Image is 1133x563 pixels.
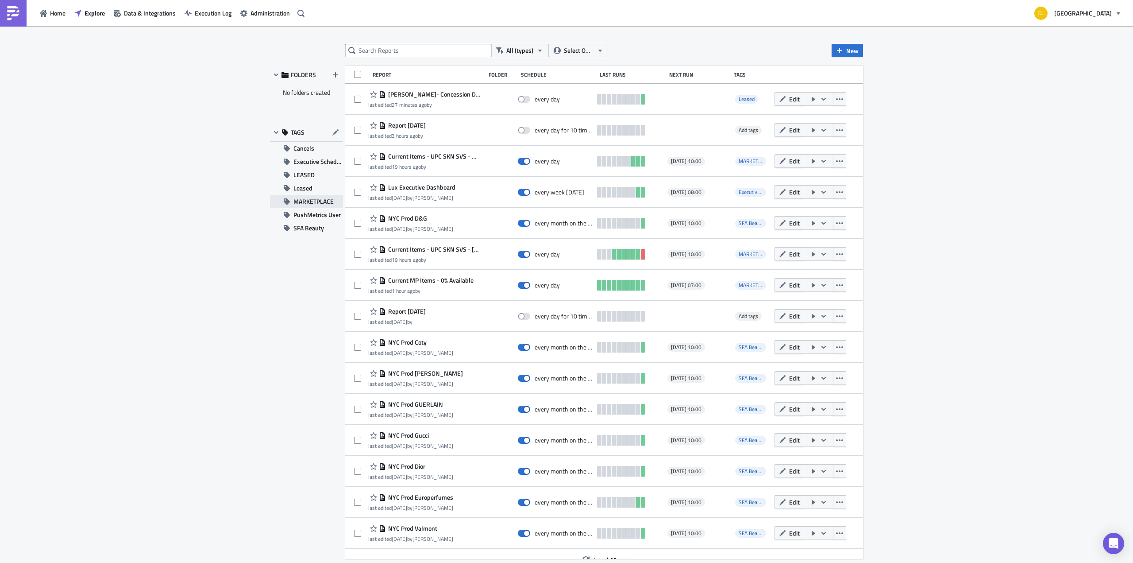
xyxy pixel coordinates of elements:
[368,318,426,325] div: last edited by
[50,8,66,18] span: Home
[535,126,593,134] div: every day for 10 times
[293,195,334,208] span: MARKETPLACE
[734,71,771,78] div: Tags
[368,194,455,201] div: last edited by [PERSON_NAME]
[775,495,804,509] button: Edit
[775,371,804,385] button: Edit
[739,126,758,134] span: Add tags
[236,6,294,20] a: Administration
[1033,6,1048,21] img: Avatar
[195,8,231,18] span: Execution Log
[671,251,701,258] span: [DATE] 10:00
[368,474,453,480] div: last edited by [PERSON_NAME]
[392,225,407,233] time: 2025-10-03T17:47:56Z
[671,189,701,196] span: [DATE] 08:00
[735,250,766,259] span: MARKETPLACE
[739,498,764,506] span: SFA Beauty
[535,281,560,289] div: every day
[671,499,701,506] span: [DATE] 10:00
[832,44,863,57] button: New
[535,219,593,227] div: every month on the 6th
[386,431,429,439] span: NYC Prod Gucci
[368,163,481,170] div: last edited by
[739,436,764,444] span: SFA Beauty
[735,436,766,445] span: SFA Beauty
[392,380,407,388] time: 2025-09-29T19:49:31Z
[368,101,481,108] div: last edited by
[392,256,421,264] time: 2025-10-06T19:27:12Z
[1103,533,1124,554] div: Open Intercom Messenger
[735,467,766,476] span: SFA Beauty
[671,220,701,227] span: [DATE] 10:00
[535,95,560,103] div: every day
[368,225,453,232] div: last edited by [PERSON_NAME]
[291,128,304,136] span: TAGS
[739,405,764,413] span: SFA Beauty
[775,123,804,137] button: Edit
[386,214,427,222] span: NYC Prod D&G
[1029,4,1126,23] button: [GEOGRAPHIC_DATA]
[386,90,481,98] span: GRAFF- Concession Dashboard
[521,71,595,78] div: Schedule
[775,185,804,199] button: Edit
[789,528,800,538] span: Edit
[293,208,341,221] span: PushMetrics User
[789,497,800,507] span: Edit
[535,250,560,258] div: every day
[789,466,800,476] span: Edit
[671,344,701,351] span: [DATE] 10:00
[739,250,773,258] span: MARKETPLACE
[535,529,593,537] div: every month on the 6th
[392,411,407,419] time: 2025-09-29T19:48:34Z
[368,287,474,294] div: last edited by
[392,287,415,295] time: 2025-10-07T13:48:21Z
[270,142,343,155] button: Cancels
[386,121,426,129] span: Report 2025-10-07
[386,524,437,532] span: NYC Prod Valmont
[775,309,804,323] button: Edit
[775,247,804,261] button: Edit
[386,307,426,315] span: Report 2025-10-01
[775,464,804,478] button: Edit
[535,436,593,444] div: every month on the 6th
[1054,8,1112,18] span: [GEOGRAPHIC_DATA]
[789,311,800,321] span: Edit
[506,46,533,55] span: All (types)
[291,71,316,79] span: FOLDERS
[535,157,560,165] div: every day
[739,95,755,103] span: Leased
[789,280,800,290] span: Edit
[85,8,105,18] span: Explore
[671,282,701,289] span: [DATE] 07:00
[373,71,484,78] div: Report
[109,6,180,20] a: Data & Integrations
[70,6,109,20] button: Explore
[535,188,584,196] div: every week on Monday
[735,498,766,507] span: SFA Beauty
[735,405,766,414] span: SFA Beauty
[368,132,426,139] div: last edited by
[386,369,463,377] span: NYC Prod Tom Ford
[180,6,236,20] button: Execution Log
[270,155,343,168] button: Executive Schedule
[489,71,516,78] div: Folder
[671,530,701,537] span: [DATE] 10:00
[671,468,701,475] span: [DATE] 10:00
[775,154,804,168] button: Edit
[535,405,593,413] div: every month on the 6th
[368,381,463,387] div: last edited by [PERSON_NAME]
[735,374,766,383] span: SFA Beauty
[386,493,453,501] span: NYC Prod Europerfumes
[386,276,474,284] span: Current MP Items - 0% Available
[775,402,804,416] button: Edit
[35,6,70,20] button: Home
[368,443,453,449] div: last edited by [PERSON_NAME]
[789,156,800,166] span: Edit
[368,256,481,263] div: last edited by
[124,8,176,18] span: Data & Integrations
[386,400,443,408] span: NYC Prod GUERLAIN
[671,158,701,165] span: [DATE] 10:00
[671,437,701,444] span: [DATE] 10:00
[535,343,593,351] div: every month on the 6th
